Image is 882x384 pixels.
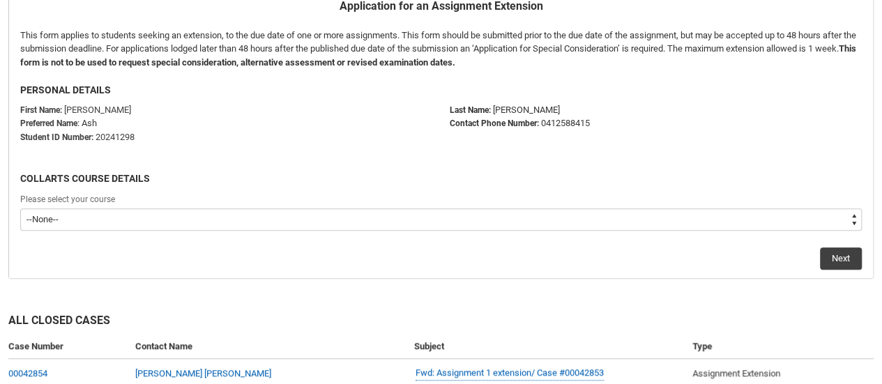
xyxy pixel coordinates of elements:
b: Last Name: [450,105,491,115]
a: Fwd: Assignment 1 extension/ Case #00042853 [416,366,604,381]
strong: First Name: [20,105,62,115]
strong: Preferred Name [20,118,77,128]
b: This form is not to be used to request special consideration, alternative assessment or revised e... [20,43,856,68]
th: Case Number [8,334,130,360]
span: 0412588415 [541,118,590,128]
p: This form applies to students seeking an extension, to the due date of one or more assignments. T... [20,29,862,70]
span: Please select your course [20,194,115,204]
p: [PERSON_NAME] [450,103,862,117]
b: Contact Phone Number: [450,118,539,128]
span: 20241298 [96,132,135,142]
a: [PERSON_NAME] [PERSON_NAME] [135,368,271,378]
th: Type [687,334,874,360]
span: Assignment Extension [692,368,780,378]
span: [PERSON_NAME] [64,105,131,115]
th: Contact Name [130,334,409,360]
b: COLLARTS COURSE DETAILS [20,173,150,184]
button: Next [820,247,862,270]
a: 00042854 [8,368,47,378]
p: : Ash [20,116,433,130]
th: Subject [409,334,687,360]
b: PERSONAL DETAILS [20,84,111,95]
h2: All Closed Cases [8,312,874,334]
strong: Student ID Number: [20,132,93,142]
